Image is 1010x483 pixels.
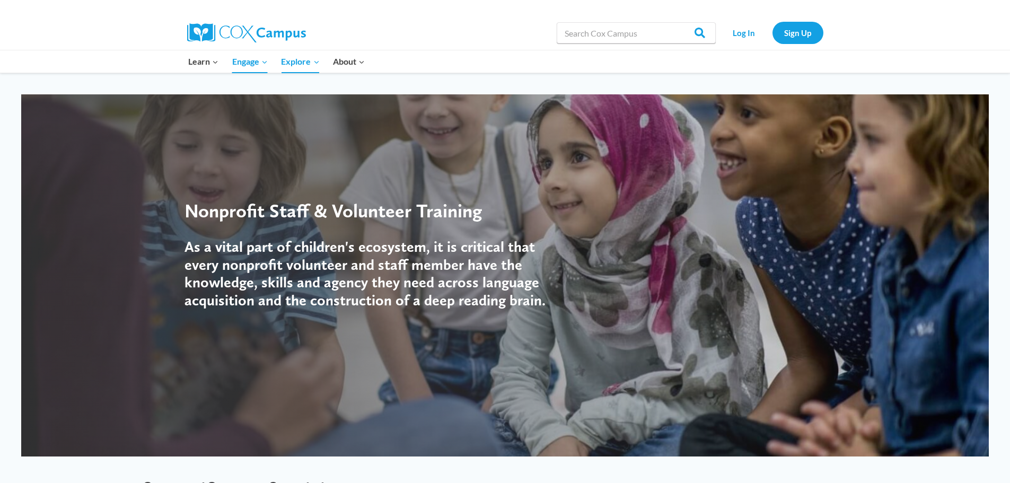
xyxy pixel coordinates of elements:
[557,22,716,43] input: Search Cox Campus
[185,199,561,222] div: Nonprofit Staff & Volunteer Training
[772,22,823,43] a: Sign Up
[188,55,218,68] span: Learn
[232,55,268,68] span: Engage
[185,238,561,309] h4: As a vital part of children's ecosystem, it is critical that every nonprofit volunteer and staff ...
[333,55,365,68] span: About
[281,55,319,68] span: Explore
[721,22,767,43] a: Log In
[187,23,306,42] img: Cox Campus
[182,50,372,73] nav: Primary Navigation
[721,22,823,43] nav: Secondary Navigation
